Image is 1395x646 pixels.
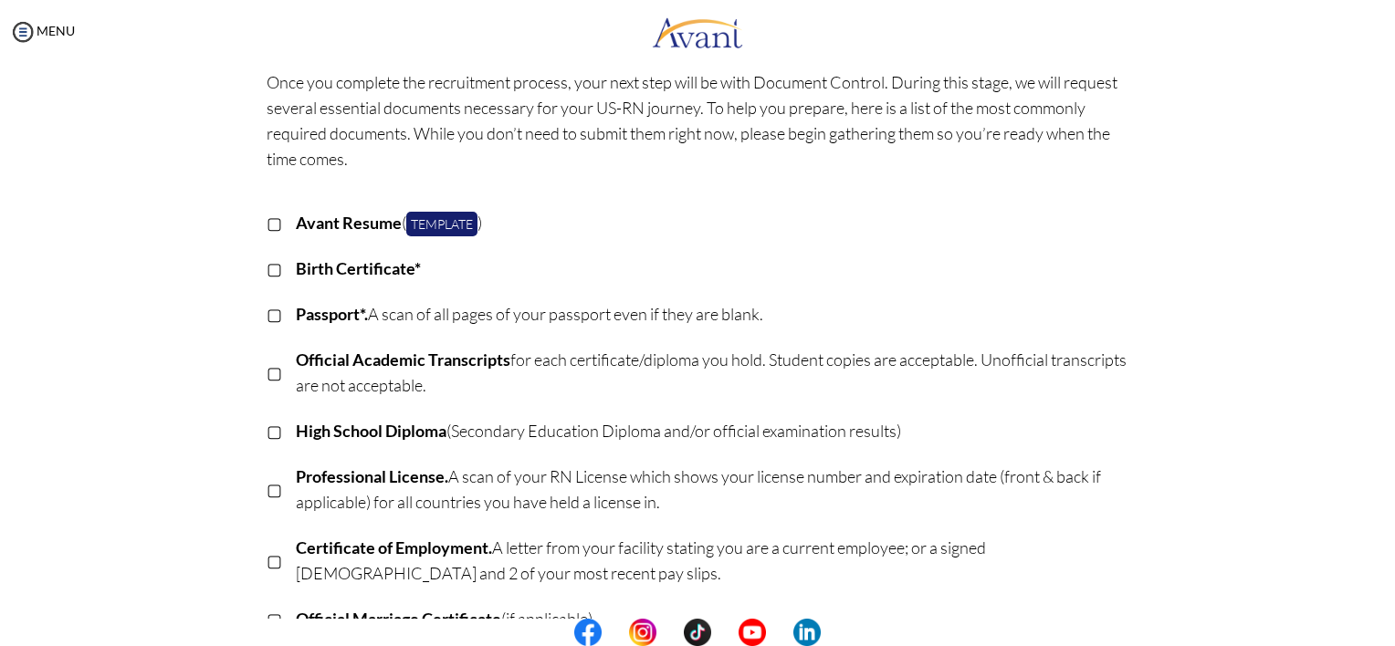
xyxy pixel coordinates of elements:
p: A letter from your facility stating you are a current employee; or a signed [DEMOGRAPHIC_DATA] an... [296,535,1129,586]
b: Professional License. [296,466,448,486]
b: Passport*. [296,304,368,324]
p: ( ) [296,210,1129,235]
p: ▢ [267,476,282,502]
b: Avant Resume [296,213,402,233]
b: Birth Certificate* [296,258,421,278]
p: (if applicable) [296,606,1129,631]
a: MENU [9,23,75,38]
img: fb.png [574,619,602,646]
p: ▢ [267,359,282,385]
img: li.png [793,619,821,646]
b: Certificate of Employment. [296,537,492,557]
p: Once you complete the recruitment process, your next step will be with Document Control. During t... [267,69,1129,172]
img: blank.png [766,619,793,646]
p: ▢ [267,547,282,573]
p: A scan of your RN License which shows your license number and expiration date (front & back if ap... [296,464,1129,515]
b: Official Marriage Certificate [296,609,501,629]
img: yt.png [739,619,766,646]
img: in.png [629,619,656,646]
p: A scan of all pages of your passport even if they are blank. [296,301,1129,327]
img: blank.png [711,619,739,646]
p: ▢ [267,418,282,443]
p: ▢ [267,255,282,281]
img: logo.png [652,5,743,59]
p: ▢ [267,301,282,327]
p: (Secondary Education Diploma and/or official examination results) [296,418,1129,443]
img: blank.png [602,619,629,646]
img: tt.png [684,619,711,646]
p: ▢ [267,606,282,631]
b: Official Academic Transcripts [296,349,510,370]
a: Template [406,212,477,236]
p: ▢ [267,210,282,235]
img: blank.png [656,619,684,646]
p: for each certificate/diploma you hold. Student copies are acceptable. Unofficial transcripts are ... [296,347,1129,398]
b: High School Diploma [296,421,446,441]
img: icon-menu.png [9,18,37,46]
